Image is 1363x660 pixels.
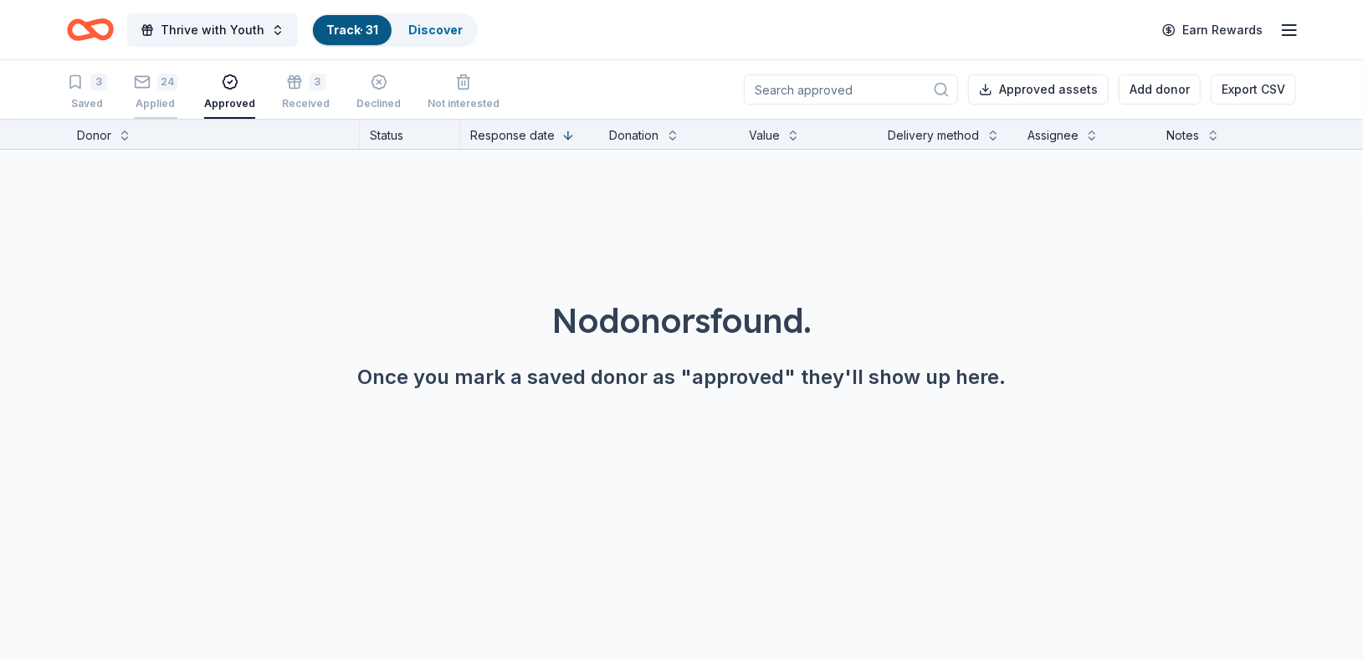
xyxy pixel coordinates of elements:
[968,74,1109,105] button: Approved assets
[310,74,326,90] div: 3
[1167,125,1200,146] div: Notes
[1027,125,1079,146] div: Assignee
[161,20,264,40] span: Thrive with Youth
[1119,74,1201,105] button: Add donor
[77,125,111,146] div: Donor
[889,125,980,146] div: Delivery method
[744,74,958,105] input: Search approved
[356,67,401,119] button: Declined
[204,97,255,110] div: Approved
[360,119,460,149] div: Status
[134,67,177,119] button: 24Applied
[1152,15,1273,45] a: Earn Rewards
[67,67,107,119] button: 3Saved
[157,74,177,90] div: 24
[40,297,1323,344] div: No donors found.
[90,74,107,90] div: 3
[408,23,463,37] a: Discover
[282,97,330,110] div: Received
[311,13,478,47] button: Track· 31Discover
[749,125,780,146] div: Value
[610,125,659,146] div: Donation
[134,97,177,110] div: Applied
[127,13,298,47] button: Thrive with Youth
[428,97,500,110] div: Not interested
[40,364,1323,391] div: Once you mark a saved donor as "approved" they'll show up here.
[356,97,401,110] div: Declined
[470,125,555,146] div: Response date
[1211,74,1296,105] button: Export CSV
[204,67,255,119] button: Approved
[67,97,107,110] div: Saved
[67,10,114,49] a: Home
[326,23,378,37] a: Track· 31
[282,67,330,119] button: 3Received
[428,67,500,119] button: Not interested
